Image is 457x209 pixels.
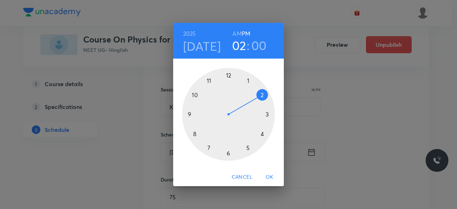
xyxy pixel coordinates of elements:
button: 2025 [183,29,196,39]
button: AM [232,29,241,39]
button: 02 [232,38,246,53]
button: 00 [251,38,267,53]
button: [DATE] [183,39,221,54]
span: OK [261,173,278,181]
button: OK [258,170,281,184]
span: Cancel [232,173,252,181]
button: Cancel [229,170,255,184]
h3: : [247,38,250,53]
button: PM [242,29,250,39]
